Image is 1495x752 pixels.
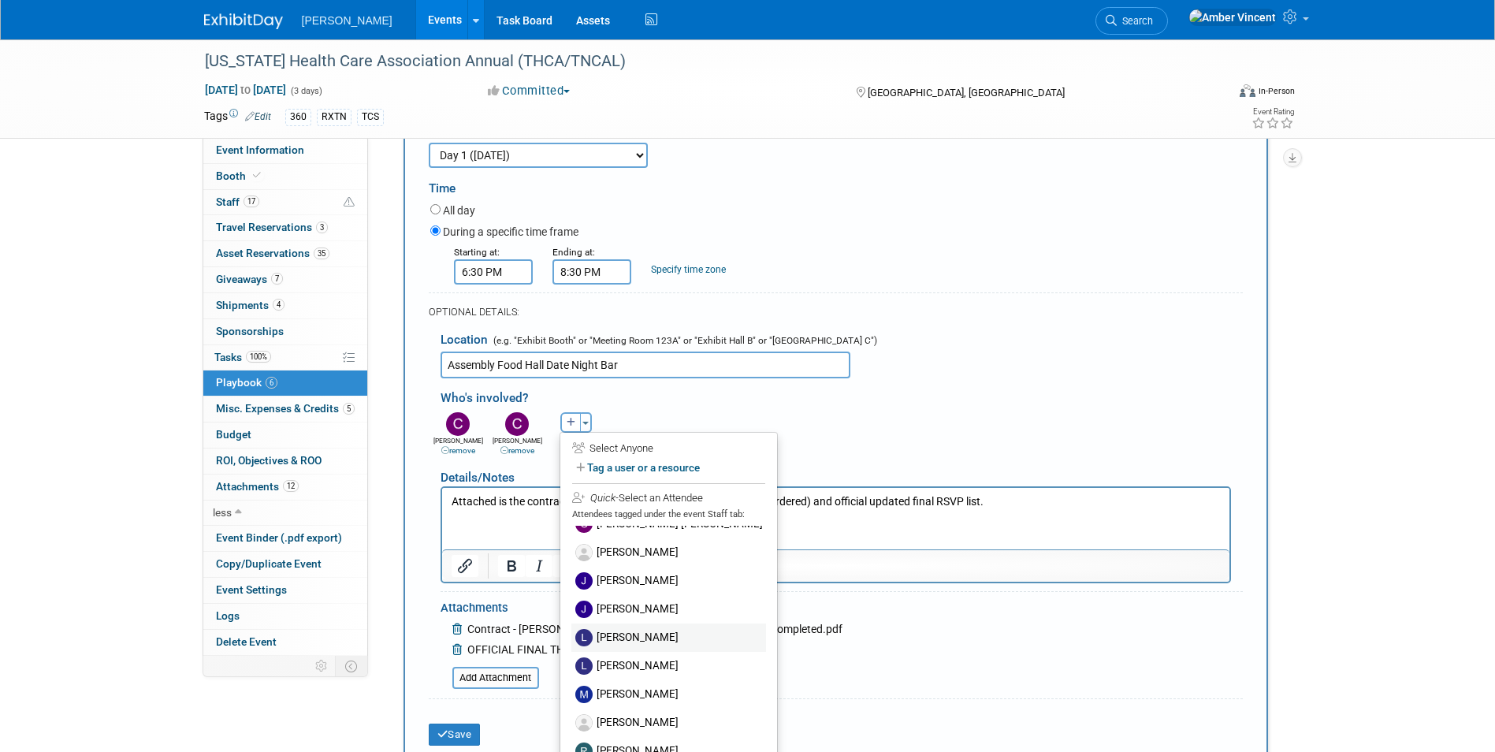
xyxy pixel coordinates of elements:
label: [PERSON_NAME] [571,567,766,595]
a: Logs [203,604,367,629]
label: Tag a user or a resource [572,456,765,479]
span: Search [1117,15,1153,27]
span: OFFICIAL FINAL THCA RSVP LIST [DATE].xlsx [467,643,690,656]
a: Budget [203,423,367,448]
a: Misc. Expenses & Credits5 [203,396,367,422]
span: Playbook [216,376,277,389]
img: J.jpg [575,601,593,618]
div: [US_STATE] Health Care Association Annual (THCA/TNCAL) [199,47,1203,76]
span: Attachments [216,480,299,493]
span: Staff [216,195,259,208]
span: 17 [244,195,259,207]
a: less [203,501,367,526]
label: [PERSON_NAME] [571,709,766,737]
span: Tasks [214,351,271,363]
label: During a specific time frame [443,224,578,240]
a: Sponsorships [203,319,367,344]
a: Travel Reservations3 [203,215,367,240]
img: C.jpg [505,412,529,436]
img: Associate-Profile-5.png [575,544,593,561]
span: [PERSON_NAME] [302,14,392,27]
a: remove [441,446,475,455]
span: 3 [316,222,328,233]
div: Details/Notes [441,457,1231,486]
a: Shipments4 [203,293,367,318]
input: End Time [552,259,631,285]
div: -Select an Attendee [572,490,765,506]
img: Associate-Profile-5.png [575,714,593,732]
span: Contract - [PERSON_NAME] PharMedCo - Assembly Food Hall Completed.pdf [467,623,842,635]
a: Giveaways7 [203,267,367,292]
a: Event Settings [203,578,367,603]
div: [PERSON_NAME] [492,436,543,456]
img: L.jpg [575,657,593,675]
div: Attendees tagged under the event Staff tab: [572,508,765,522]
span: to [238,84,253,96]
div: 360 [285,109,311,125]
span: Booth [216,169,264,182]
button: Save [429,724,481,746]
button: Bold [498,555,525,577]
span: 12 [283,480,299,492]
span: 5 [343,403,355,415]
a: Booth [203,164,367,189]
a: Copy/Duplicate Event [203,552,367,577]
span: Budget [216,428,251,441]
div: Event Rating [1251,108,1294,116]
span: [DATE] [DATE] [204,83,287,97]
span: Potential Scheduling Conflict -- at least one attendee is tagged in another overlapping event. [344,195,355,210]
span: 7 [271,273,283,285]
iframe: Rich Text Area [442,488,1229,549]
td: Personalize Event Tab Strip [308,656,336,676]
div: TCS [357,109,384,125]
img: Amber Vincent [1188,9,1277,26]
img: L.jpg [575,629,593,646]
a: Event Binder (.pdf export) [203,526,367,551]
a: Playbook6 [203,370,367,396]
span: Misc. Expenses & Credits [216,402,355,415]
a: Edit [245,111,271,122]
span: Copy/Duplicate Event [216,557,322,570]
span: Giveaways [216,273,283,285]
a: Tasks100% [203,345,367,370]
div: Select Anyone [572,441,765,456]
span: Travel Reservations [216,221,328,233]
div: [PERSON_NAME] [433,436,484,456]
span: Event Information [216,143,304,156]
a: Event Information [203,138,367,163]
span: [GEOGRAPHIC_DATA], [GEOGRAPHIC_DATA] [868,87,1065,99]
span: 35 [314,248,329,259]
div: Who's involved? [441,382,1243,408]
img: Format-Inperson.png [1240,84,1255,97]
td: Tags [204,108,271,126]
div: OPTIONAL DETAILS: [429,305,1243,319]
button: Committed [482,83,576,99]
span: (e.g. "Exhibit Booth" or "Meeting Room 123A" or "Exhibit Hall B" or "[GEOGRAPHIC_DATA] C") [490,335,877,346]
div: RXTN [317,109,351,125]
button: Underline [553,555,580,577]
button: Italic [526,555,552,577]
span: Sponsorships [216,325,284,337]
span: (3 days) [289,86,322,96]
img: ExhibitDay [204,13,283,29]
a: Staff17 [203,190,367,215]
i: Booth reservation complete [253,171,261,180]
a: Search [1095,7,1168,35]
span: 100% [246,351,271,363]
div: In-Person [1258,85,1295,97]
a: Delete Event [203,630,367,655]
div: Time [429,168,1243,201]
img: J.jpg [575,572,593,590]
i: Quick [590,492,615,504]
a: Asset Reservations35 [203,241,367,266]
input: Start Time [454,259,533,285]
label: [PERSON_NAME] [571,538,766,567]
span: less [213,506,232,519]
img: C.jpg [446,412,470,436]
button: Insert/edit link [452,555,478,577]
span: Event Binder (.pdf export) [216,531,342,544]
span: Asset Reservations [216,247,329,259]
span: Shipments [216,299,284,311]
